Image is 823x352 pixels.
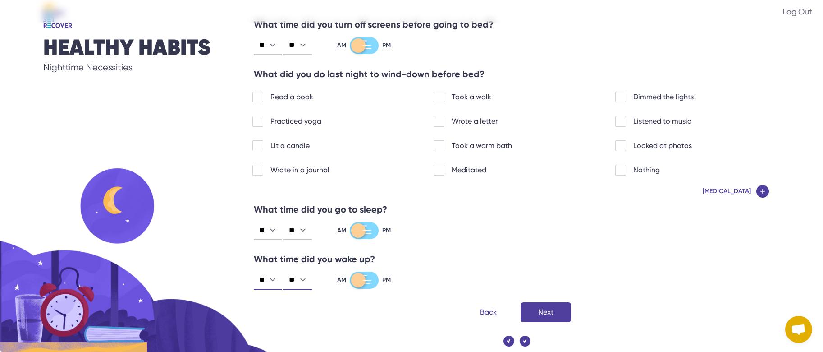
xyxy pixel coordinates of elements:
div: Wrote a letter [452,116,498,127]
button: Next [521,302,571,322]
div: AM [337,41,346,50]
div: PM [382,226,391,235]
div: PM [382,41,391,50]
a: Open chat [785,316,812,343]
div: Read a book [270,92,313,102]
div: Meditated [452,165,486,176]
div: Lit a candle [270,140,310,151]
button: Back [463,302,513,322]
div: Nothing [633,165,660,176]
div: Wrote in a journal [270,165,329,176]
div: Dimmed the lights [633,92,694,102]
div: PM [382,276,391,285]
div: Looked at photos [633,140,692,151]
div: What did you do last night to wind-down before bed? [254,68,780,80]
div: Practiced yoga [270,116,321,127]
div: What time did you turn off screens before going to bed? [254,18,780,31]
div: Took a warm bath [452,140,512,151]
div: [MEDICAL_DATA] [703,187,751,195]
div: Took a walk [452,92,491,102]
div: Nighttime Necessities [43,61,210,74]
div: What time did you wake up? [254,253,780,265]
div: AM [337,226,346,235]
img: Add btn [756,185,769,198]
div: Listened to music [633,116,691,127]
div: AM [337,276,346,285]
div: What time did you go to sleep? [254,203,780,216]
button: Log Out [782,5,812,18]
